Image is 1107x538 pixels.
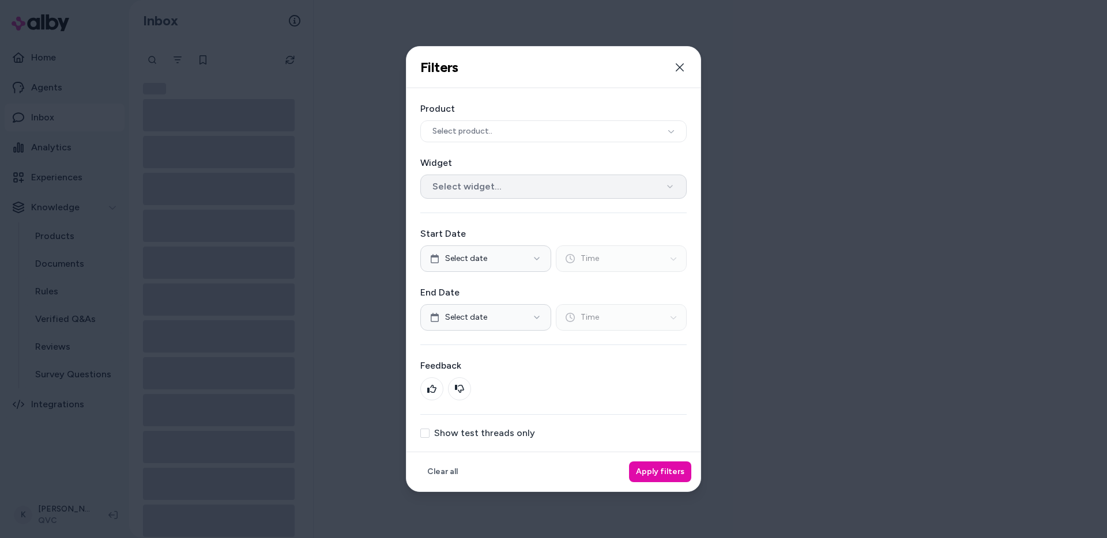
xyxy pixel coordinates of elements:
[420,227,687,241] label: Start Date
[434,429,535,438] label: Show test threads only
[420,156,687,170] label: Widget
[420,304,551,331] button: Select date
[445,253,487,264] span: Select date
[432,126,492,137] span: Select product..
[420,286,687,300] label: End Date
[420,245,551,272] button: Select date
[420,175,687,199] button: Select widget...
[420,59,458,76] h2: Filters
[420,359,687,373] label: Feedback
[629,461,691,482] button: Apply filters
[420,102,687,116] label: Product
[445,312,487,323] span: Select date
[420,461,465,482] button: Clear all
